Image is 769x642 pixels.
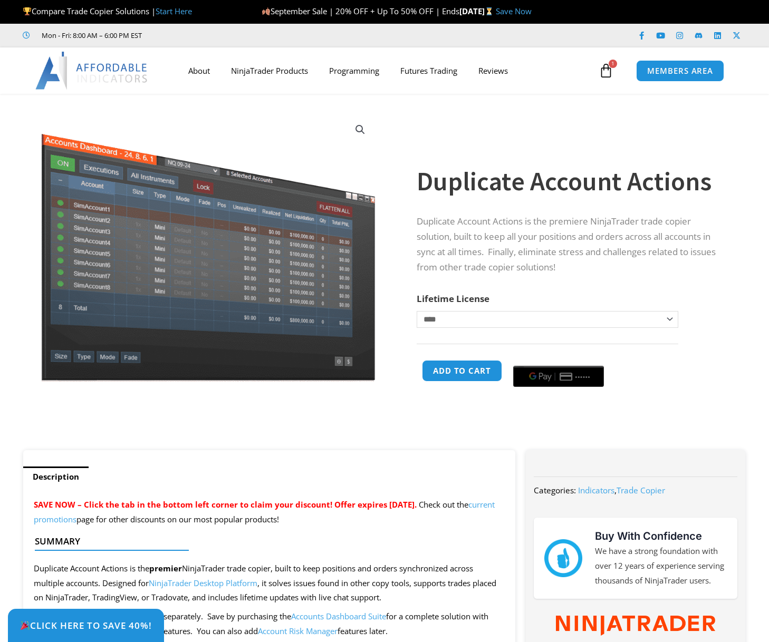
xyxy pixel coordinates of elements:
p: Duplicate Account Actions is the premiere NinjaTrader trade copier solution, built to keep all yo... [417,214,725,275]
img: LogoAI | Affordable Indicators – NinjaTrader [35,52,149,90]
a: Indicators [578,485,614,495]
p: We have a strong foundation with over 12 years of experience serving thousands of NinjaTrader users. [595,544,727,588]
span: SAVE NOW – Click the tab in the bottom left corner to claim your discount! Offer expires [DATE]. [34,499,417,510]
span: , [578,485,665,495]
a: Programming [319,59,390,83]
iframe: Customer reviews powered by Trustpilot [157,30,315,41]
span: Click Here to save 40%! [20,621,152,630]
img: Screenshot 2024-08-26 15414455555 | Affordable Indicators – NinjaTrader [39,112,378,382]
iframe: Secure payment input frame [511,358,606,359]
span: Mon - Fri: 8:00 AM – 6:00 PM EST [39,29,142,42]
a: Futures Trading [390,59,468,83]
img: 🍂 [262,7,270,15]
img: mark thumbs good 43913 | Affordable Indicators – NinjaTrader [544,539,582,577]
a: About [178,59,220,83]
a: MEMBERS AREA [636,60,724,82]
strong: [DATE] [459,6,496,16]
a: Start Here [156,6,192,16]
span: 1 [609,60,617,68]
a: Reviews [468,59,518,83]
a: View full-screen image gallery [351,120,370,139]
h4: Summary [35,536,495,547]
button: Add to cart [422,360,502,382]
a: Trade Copier [617,485,665,495]
span: MEMBERS AREA [647,67,713,75]
a: Description [23,466,89,487]
a: 1 [583,55,629,86]
img: 🎉 [21,621,30,630]
p: Check out the page for other discounts on our most popular products! [34,498,505,527]
img: ⏳ [485,7,493,15]
a: 🎉Click Here to save 40%! [8,609,164,642]
strong: premier [149,563,182,573]
a: Save Now [496,6,532,16]
h3: Buy With Confidence [595,528,727,544]
span: September Sale | 20% OFF + Up To 50% OFF | Ends [262,6,459,16]
h1: Duplicate Account Actions [417,163,725,200]
span: Duplicate Account Actions is the NinjaTrader trade copier, built to keep positions and orders syn... [34,563,496,603]
text: •••••• [575,373,591,381]
span: Categories: [534,485,576,495]
button: Buy with GPay [513,366,604,387]
img: 🏆 [23,7,31,15]
a: NinjaTrader Products [220,59,319,83]
a: NinjaTrader Desktop Platform [149,578,257,588]
span: Compare Trade Copier Solutions | [23,6,192,16]
label: Lifetime License [417,293,489,305]
nav: Menu [178,59,596,83]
